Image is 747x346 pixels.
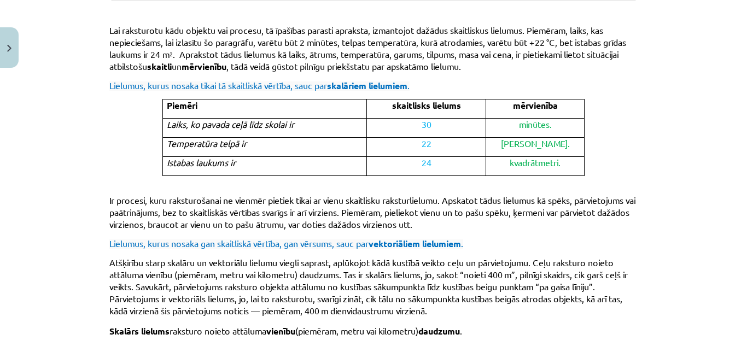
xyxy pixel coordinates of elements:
span: 30 [422,119,431,130]
img: icon-close-lesson-0947bae3869378f0d4975bcd49f059093ad1ed9edebbc8119c70593378902aed.svg [7,45,11,52]
span: [PERSON_NAME]. [501,138,570,149]
span: minūtes. [519,119,552,130]
span: Lielumus, kurus nosaka gan skaitliskā vērtība, gan vērsums, sauc par . [109,238,463,249]
span: Skalārs lielums [109,325,170,337]
span: °C, bet istabas grīdas laukums ir 24 m . Aprakstot tādus lielumus kā laiks, ātrums, temperatūra, ... [109,37,626,72]
span: skaitlisks lielums [392,99,461,111]
span: m”, pilnīgi skaidrs, cik garš ceļš ir veikts. Savukārt, pārvietojums raksturo objekta attālumu no... [109,269,628,316]
span: 22 [422,138,431,149]
span: vienību [266,325,295,337]
span: 24 [422,157,431,168]
span: m dienvidaustrumu virzienā. [321,305,427,316]
span: Piemēri [167,99,197,111]
span: Lielumus, kurus nosaka tikai tā skaitliskā vērtība, sauc par . [109,80,410,91]
span: skaitli [147,61,172,72]
span: 22 [535,37,545,48]
span: mērvienība [513,99,558,111]
span: kvadrātmetri. [510,157,561,168]
span: mērvienību [182,61,226,72]
span: (piemēram, metru vai kilometru) [295,325,418,336]
span: skalāriem lielumiem [327,80,407,91]
span: Laiks, ko pavada ceļā līdz skolai ir [167,119,294,130]
span: daudzumu [418,325,460,337]
span: raksturo noieto attāluma [170,325,266,336]
span: Temperatūra telpā ir [167,138,247,149]
span: Ir procesi, kuru raksturošanai ne vienmēr pietiek tikai ar vienu skaitlisku raksturlielumu. Apska... [109,195,635,230]
span: 2 [170,50,173,58]
span: Lai raksturotu kādu objektu vai procesu, tā īpašības parasti apraksta, izmantojot dažādus skaitli... [109,25,603,48]
span: Atšķirību starp skalāru un vektoriālu lielumu viegli saprast, aplūkojot kādā kustībā veikto ceļu ... [109,257,614,280]
span: . [460,325,462,336]
span: Istabas laukums ir [167,157,236,168]
span: vektoriāliem lielumiem [369,238,461,249]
